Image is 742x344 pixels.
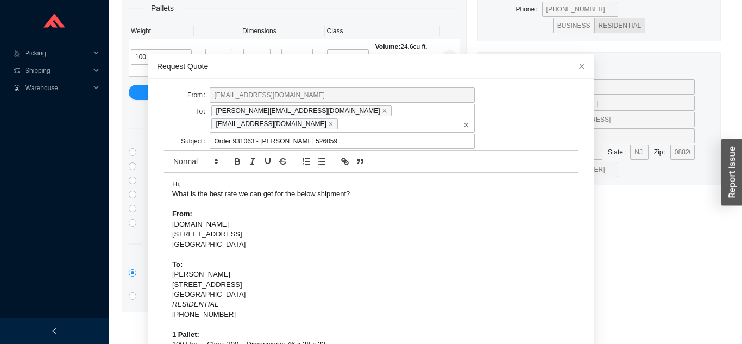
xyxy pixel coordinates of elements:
[516,2,542,17] label: Phone
[172,229,570,239] div: [STREET_ADDRESS]
[599,22,642,29] span: RESIDENTIAL
[339,118,347,130] input: [PERSON_NAME][EMAIL_ADDRESS][DOMAIN_NAME]close[EMAIL_ADDRESS][DOMAIN_NAME]closeclose
[578,62,586,70] span: close
[608,145,630,160] label: State
[142,237,207,250] span: Other Services
[172,330,199,339] strong: 1 Pallet:
[172,270,570,279] div: [PERSON_NAME]
[205,49,232,64] input: L
[212,118,338,129] span: [EMAIL_ADDRESS][DOMAIN_NAME]
[442,50,457,65] button: close-circle
[172,220,570,229] div: [DOMAIN_NAME]
[172,290,570,299] div: [GEOGRAPHIC_DATA]
[194,23,324,39] th: Dimensions
[51,328,58,334] span: left
[557,22,590,29] span: BUSINESS
[325,23,441,39] th: Class
[25,45,90,62] span: Picking
[485,53,714,73] div: Return Address
[129,23,194,39] th: Weight
[375,43,400,51] span: Volume:
[243,49,271,64] input: W
[463,122,469,128] span: close
[172,310,570,320] div: [PHONE_NUMBER]
[25,62,90,79] span: Shipping
[172,210,192,218] strong: From:
[172,260,183,268] strong: To:
[281,49,313,64] input: H
[196,104,210,119] label: To
[274,51,278,62] div: x
[143,2,181,15] span: Pallets
[375,41,438,52] div: 24.6 cu ft.
[187,87,210,103] label: From
[328,121,334,127] span: close
[172,280,570,290] div: [STREET_ADDRESS]
[212,105,392,116] span: [PERSON_NAME][EMAIL_ADDRESS][DOMAIN_NAME]
[654,145,670,160] label: Zip
[172,189,570,199] div: What is the best rate we can get for the below shipment?
[382,108,387,114] span: close
[129,85,460,100] button: Add Pallet
[181,134,210,149] label: Subject
[570,54,594,78] button: Close
[172,300,218,308] em: RESIDENTIAL
[236,51,240,62] div: x
[375,52,438,74] div: 4.07 lb / cu ft.
[172,240,570,249] div: [GEOGRAPHIC_DATA]
[172,179,570,189] div: Hi,
[142,122,208,135] span: Direct Services
[157,60,585,72] div: Request Quote
[331,50,364,64] span: 200
[25,79,90,97] span: Warehouse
